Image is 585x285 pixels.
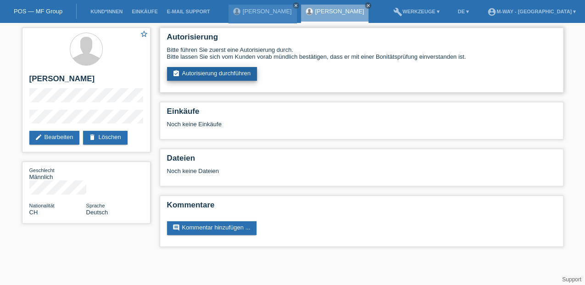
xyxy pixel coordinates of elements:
div: Bitte führen Sie zuerst eine Autorisierung durch. Bitte lassen Sie sich vom Kunden vorab mündlich... [167,46,556,60]
a: POS — MF Group [14,8,62,15]
h2: Autorisierung [167,33,556,46]
a: close [365,2,371,9]
span: Deutsch [86,209,108,216]
span: Nationalität [29,203,55,208]
a: DE ▾ [453,9,474,14]
a: assignment_turned_inAutorisierung durchführen [167,67,257,81]
a: Einkäufe [127,9,162,14]
i: delete [89,134,96,141]
i: star_border [140,30,148,38]
a: [PERSON_NAME] [243,8,292,15]
a: Support [562,276,581,283]
span: Geschlecht [29,168,55,173]
span: Schweiz [29,209,38,216]
span: Sprache [86,203,105,208]
h2: Dateien [167,154,556,168]
h2: Kommentare [167,201,556,214]
a: E-Mail Support [162,9,215,14]
i: close [294,3,298,8]
i: comment [173,224,180,231]
i: close [366,3,370,8]
i: assignment_turned_in [173,70,180,77]
i: build [393,7,402,17]
a: star_border [140,30,148,39]
h2: Einkäufe [167,107,556,121]
a: deleteLöschen [83,131,127,145]
div: Männlich [29,167,86,180]
h2: [PERSON_NAME] [29,74,143,88]
div: Noch keine Einkäufe [167,121,556,134]
a: commentKommentar hinzufügen ... [167,221,257,235]
div: Noch keine Dateien [167,168,447,174]
a: buildWerkzeuge ▾ [389,9,444,14]
a: account_circlem-way - [GEOGRAPHIC_DATA] ▾ [483,9,580,14]
a: Kund*innen [86,9,127,14]
i: edit [35,134,42,141]
i: account_circle [487,7,496,17]
a: [PERSON_NAME] [315,8,364,15]
a: editBearbeiten [29,131,80,145]
a: close [293,2,299,9]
